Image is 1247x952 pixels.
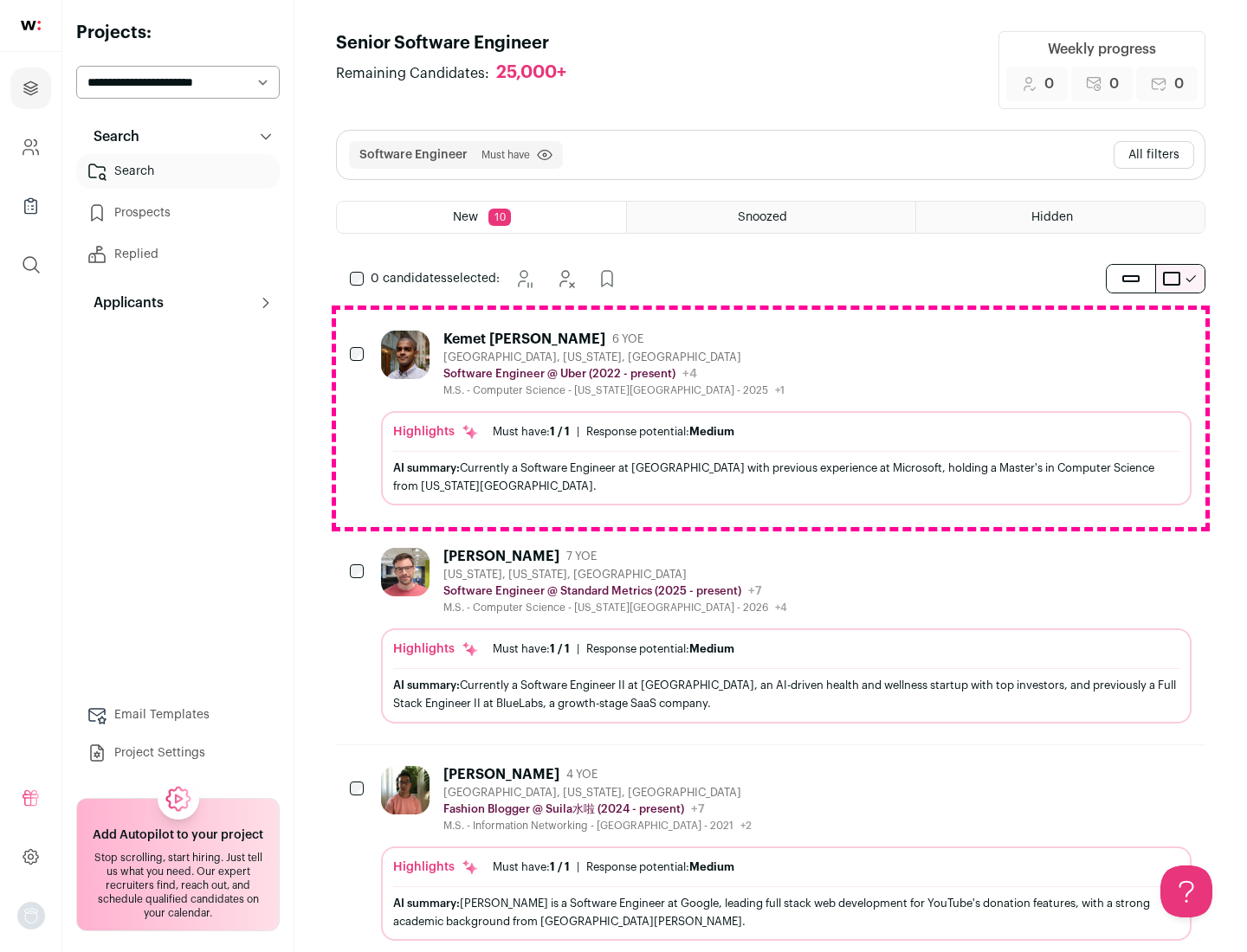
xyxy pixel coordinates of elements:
div: Kemet [PERSON_NAME] [443,331,605,348]
ul: | [493,642,734,656]
a: Snoozed [627,202,915,233]
span: 4 YOE [566,768,598,782]
div: M.S. - Computer Science - [US_STATE][GEOGRAPHIC_DATA] - 2025 [443,383,785,397]
div: [PERSON_NAME] [443,766,559,783]
span: AI summary: [393,679,460,691]
div: Highlights [393,859,479,876]
div: [GEOGRAPHIC_DATA], [US_STATE], [GEOGRAPHIC_DATA] [443,351,785,364]
p: Fashion Blogger @ Suila水啦 (2024 - present) [443,802,684,816]
a: Company Lists [10,185,51,227]
div: Response potential: [586,425,734,439]
div: [US_STATE], [US_STATE], [GEOGRAPHIC_DATA] [443,568,787,582]
span: New [453,211,478,223]
span: +4 [682,368,697,380]
span: Remaining Candidates: [336,63,489,84]
img: nopic.png [17,902,45,929]
a: Hidden [916,202,1205,233]
div: Weekly progress [1048,39,1156,60]
div: Must have: [493,642,570,656]
iframe: Help Scout Beacon - Open [1160,865,1212,917]
button: Open dropdown [17,902,45,929]
span: 10 [488,209,511,226]
div: [PERSON_NAME] is a Software Engineer at Google, leading full stack web development for YouTube's ... [393,894,1179,930]
a: Projects [10,68,51,109]
img: 322c244f3187aa81024ea13e08450523775794405435f85740c15dbe0cd0baab.jpg [381,766,430,814]
a: Company and ATS Settings [10,126,51,168]
p: Software Engineer @ Uber (2022 - present) [443,367,675,381]
img: 1d26598260d5d9f7a69202d59cf331847448e6cffe37083edaed4f8fc8795bfe [381,331,430,379]
ul: | [493,425,734,439]
a: Replied [76,237,280,272]
span: Medium [689,426,734,437]
span: 7 YOE [566,550,597,563]
a: [PERSON_NAME] 4 YOE [GEOGRAPHIC_DATA], [US_STATE], [GEOGRAPHIC_DATA] Fashion Blogger @ Suila水啦 (2... [381,766,1192,941]
span: Hidden [1031,211,1073,223]
div: Currently a Software Engineer at [GEOGRAPHIC_DATA] with previous experience at Microsoft, holding... [393,459,1179,495]
div: [GEOGRAPHIC_DATA], [US_STATE], [GEOGRAPHIC_DATA] [443,786,752,800]
span: 0 candidates [371,273,447,285]
span: 0 [1174,74,1184,94]
button: Software Engineer [359,146,468,164]
div: 25,000+ [496,62,566,84]
div: Must have: [493,425,570,439]
span: 1 / 1 [550,643,570,654]
div: Highlights [393,640,479,658]
button: Snooze [507,261,541,296]
button: Add to Prospects [590,261,624,296]
div: Response potential: [586,642,734,656]
p: Search [83,126,139,147]
span: +4 [775,602,787,613]
div: M.S. - Computer Science - [US_STATE][GEOGRAPHIC_DATA] - 2026 [443,601,787,614]
ul: | [493,860,734,874]
span: Snoozed [738,211,787,223]
button: Search [76,119,280,154]
span: +1 [775,385,785,396]
span: +7 [691,803,705,815]
button: Applicants [76,286,280,320]
div: M.S. - Information Networking - [GEOGRAPHIC_DATA] - 2021 [443,819,752,833]
span: 1 / 1 [550,861,570,872]
span: +7 [748,585,762,597]
h2: Add Autopilot to your project [93,827,263,844]
a: Prospects [76,196,280,230]
span: AI summary: [393,897,460,909]
span: Medium [689,861,734,872]
span: +2 [740,820,752,831]
div: Currently a Software Engineer II at [GEOGRAPHIC_DATA], an AI-driven health and wellness startup w... [393,676,1179,712]
p: Applicants [83,293,164,313]
button: Hide [548,261,583,296]
a: Project Settings [76,736,280,770]
h1: Senior Software Engineer [336,31,584,55]
div: [PERSON_NAME] [443,548,559,565]
div: Highlights [393,423,479,441]
span: Must have [481,148,530,162]
div: Stop scrolling, start hiring. Just tell us what you need. Our expert recruiters find, reach out, ... [87,851,268,920]
span: Medium [689,643,734,654]
span: 6 YOE [612,332,643,346]
span: selected: [371,270,500,287]
img: 0fb184815f518ed3bcaf4f46c87e3bafcb34ea1ec747045ab451f3ffb05d485a [381,548,430,596]
div: Response potential: [586,860,734,874]
h2: Projects: [76,21,280,45]
a: Email Templates [76,698,280,732]
div: Must have: [493,860,570,874]
img: wellfound-shorthand-0d5821cbd27db2630d0214b213865d53afaa358527fdda9d0ea32b1df1b89c2c.svg [21,21,41,30]
a: [PERSON_NAME] 7 YOE [US_STATE], [US_STATE], [GEOGRAPHIC_DATA] Software Engineer @ Standard Metric... [381,548,1192,723]
span: AI summary: [393,462,460,473]
span: 1 / 1 [550,426,570,437]
a: Search [76,154,280,189]
span: 0 [1109,74,1119,94]
a: Kemet [PERSON_NAME] 6 YOE [GEOGRAPHIC_DATA], [US_STATE], [GEOGRAPHIC_DATA] Software Engineer @ Ub... [381,331,1192,505]
span: 0 [1044,74,1054,94]
button: All filters [1114,141,1194,169]
a: Add Autopilot to your project Stop scrolling, start hiring. Just tell us what you need. Our exper... [76,798,280,931]
p: Software Engineer @ Standard Metrics (2025 - present) [443,584,741,598]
